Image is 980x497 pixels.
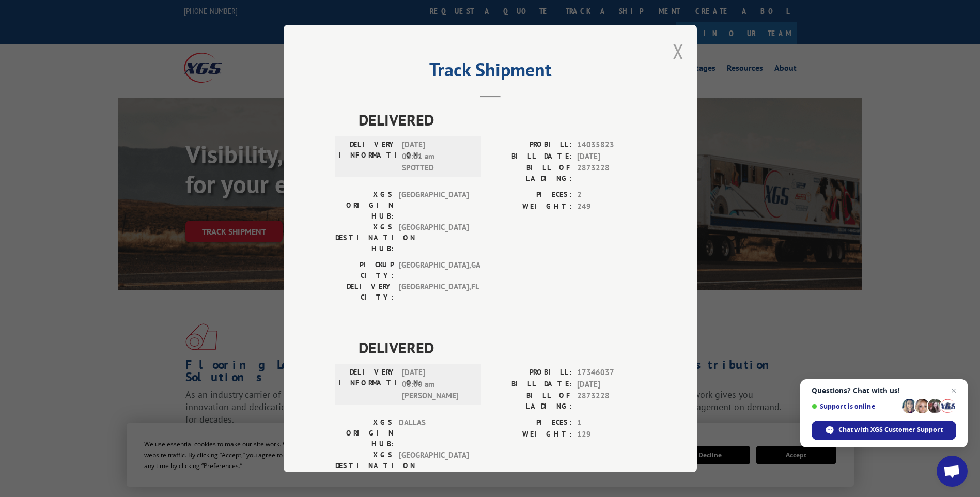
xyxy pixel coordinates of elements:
[490,367,572,379] label: PROBILL:
[359,108,645,131] span: DELIVERED
[399,449,469,482] span: [GEOGRAPHIC_DATA]
[399,259,469,281] span: [GEOGRAPHIC_DATA] , GA
[812,402,898,410] span: Support is online
[577,162,645,184] span: 2873228
[577,379,645,391] span: [DATE]
[335,222,394,254] label: XGS DESTINATION HUB:
[402,367,472,402] span: [DATE] 08:00 am [PERSON_NAME]
[490,379,572,391] label: BILL DATE:
[490,417,572,429] label: PIECES:
[335,281,394,303] label: DELIVERY CITY:
[490,390,572,412] label: BILL OF LADING:
[335,63,645,82] h2: Track Shipment
[335,417,394,449] label: XGS ORIGIN HUB:
[399,417,469,449] span: DALLAS
[577,189,645,201] span: 2
[577,151,645,163] span: [DATE]
[335,189,394,222] label: XGS ORIGIN HUB:
[399,222,469,254] span: [GEOGRAPHIC_DATA]
[577,429,645,441] span: 129
[490,189,572,201] label: PIECES:
[947,384,960,397] span: Close chat
[577,390,645,412] span: 2873228
[577,201,645,213] span: 249
[577,417,645,429] span: 1
[490,201,572,213] label: WEIGHT:
[490,151,572,163] label: BILL DATE:
[335,449,394,482] label: XGS DESTINATION HUB:
[490,162,572,184] label: BILL OF LADING:
[359,336,645,359] span: DELIVERED
[490,139,572,151] label: PROBILL:
[490,429,572,441] label: WEIGHT:
[937,456,968,487] div: Open chat
[399,281,469,303] span: [GEOGRAPHIC_DATA] , FL
[812,386,956,395] span: Questions? Chat with us!
[838,425,943,434] span: Chat with XGS Customer Support
[577,367,645,379] span: 17346037
[402,139,472,174] span: [DATE] 08:01 am SPOTTED
[338,139,397,174] label: DELIVERY INFORMATION:
[338,367,397,402] label: DELIVERY INFORMATION:
[577,139,645,151] span: 14035823
[812,421,956,440] div: Chat with XGS Customer Support
[673,38,684,65] button: Close modal
[399,189,469,222] span: [GEOGRAPHIC_DATA]
[335,259,394,281] label: PICKUP CITY:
